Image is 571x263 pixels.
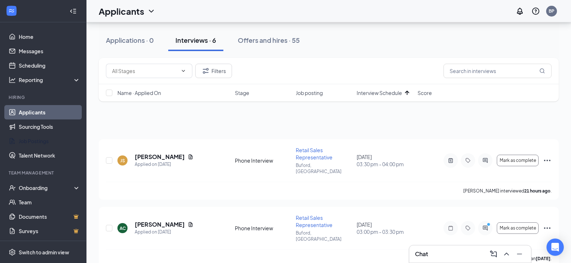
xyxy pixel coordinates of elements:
svg: Note [446,225,455,231]
svg: ChevronDown [180,68,186,74]
h3: Chat [415,250,428,258]
svg: ArrowUp [403,89,411,97]
div: Team Management [9,170,79,176]
p: Buford, [GEOGRAPHIC_DATA] [296,230,352,242]
span: Interview Schedule [357,89,402,96]
span: Score [418,89,432,96]
a: Job Postings [19,134,80,148]
a: DocumentsCrown [19,209,80,224]
svg: Notifications [516,7,524,15]
svg: Ellipses [543,156,552,165]
div: [DATE] [357,221,413,235]
h1: Applicants [99,5,144,17]
b: 21 hours ago [524,188,550,194]
span: 03:30 pm - 04:00 pm [357,160,413,168]
svg: PrimaryDot [485,222,494,228]
svg: ActiveChat [481,158,490,163]
svg: Tag [464,158,472,163]
a: Applicants [19,105,80,119]
div: Open Intercom Messenger [547,239,564,256]
div: Offers and hires · 55 [238,36,300,45]
svg: MagnifyingGlass [539,68,545,74]
div: AC [120,225,126,231]
h5: [PERSON_NAME] [135,153,185,161]
span: Retail Sales Representative [296,147,333,160]
a: SurveysCrown [19,224,80,238]
button: Filter Filters [195,64,232,78]
div: Phone Interview [235,157,291,164]
div: Onboarding [19,184,74,191]
svg: Ellipses [543,224,552,232]
div: Switch to admin view [19,249,69,256]
span: Retail Sales Representative [296,214,333,228]
svg: Filter [201,67,210,75]
a: Sourcing Tools [19,119,80,134]
a: Messages [19,44,80,58]
input: Search in interviews [443,64,552,78]
span: Name · Applied On [117,89,161,96]
h5: [PERSON_NAME] [135,221,185,228]
svg: Document [188,154,193,160]
a: Talent Network [19,148,80,163]
div: JS [120,158,125,164]
svg: Analysis [9,76,16,83]
svg: ActiveNote [446,158,455,163]
svg: UserCheck [9,184,16,191]
input: All Stages [112,67,178,75]
svg: Document [188,222,193,227]
svg: Tag [464,225,472,231]
p: Buford, [GEOGRAPHIC_DATA] [296,162,352,174]
svg: ChevronDown [147,7,156,15]
div: Applied on [DATE] [135,161,193,168]
svg: Settings [9,249,16,256]
div: Applications · 0 [106,36,154,45]
svg: ComposeMessage [489,250,498,258]
div: Phone Interview [235,225,291,232]
div: Reporting [19,76,81,83]
div: Hiring [9,94,79,100]
span: Mark as complete [500,158,536,163]
span: 03:00 pm - 03:30 pm [357,228,413,235]
svg: Collapse [70,8,77,15]
svg: ChevronUp [502,250,511,258]
a: Team [19,195,80,209]
a: Scheduling [19,58,80,73]
span: Mark as complete [500,226,536,231]
span: Job posting [296,89,323,96]
svg: QuestionInfo [531,7,540,15]
a: Home [19,30,80,44]
svg: Minimize [515,250,524,258]
button: Mark as complete [497,155,539,166]
b: [DATE] [536,256,550,261]
svg: ActiveChat [481,225,490,231]
div: Interviews · 6 [175,36,216,45]
span: Stage [235,89,249,96]
svg: WorkstreamLogo [8,7,15,14]
div: Applied on [DATE] [135,228,193,236]
button: ChevronUp [501,248,512,260]
div: BP [549,8,554,14]
div: [DATE] [357,153,413,168]
button: Minimize [514,248,525,260]
p: [PERSON_NAME] interviewed . [463,188,552,194]
button: Mark as complete [497,222,539,234]
button: ComposeMessage [488,248,499,260]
